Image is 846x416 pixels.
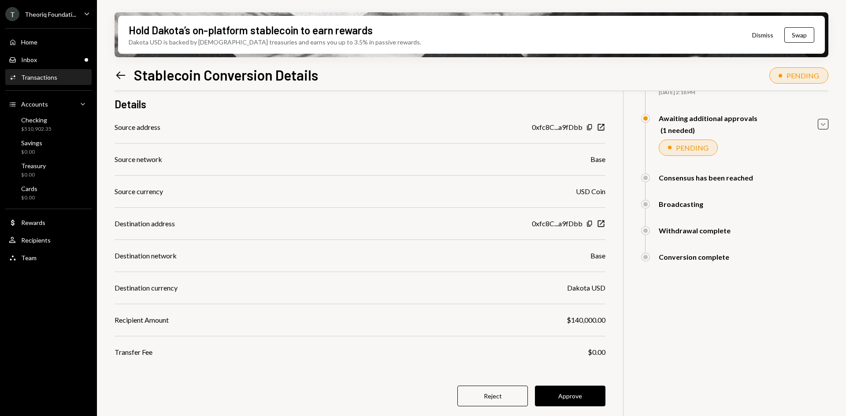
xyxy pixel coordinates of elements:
div: [DATE] 2:18 PM [659,89,828,96]
div: Inbox [21,56,37,63]
div: Base [590,250,605,261]
a: Rewards [5,214,92,230]
a: Recipients [5,232,92,248]
h3: Details [115,97,146,111]
a: Accounts [5,96,92,112]
div: Transfer Fee [115,347,152,357]
div: Hold Dakota’s on-platform stablecoin to earn rewards [129,23,373,37]
a: Inbox [5,52,92,67]
div: Accounts [21,100,48,108]
div: $140,000.00 [567,315,605,325]
div: Conversion complete [659,253,729,261]
div: Theoriq Foundati... [25,11,76,18]
div: Consensus has been reached [659,173,753,182]
div: Checking [21,116,52,124]
a: Transactions [5,69,92,85]
div: Destination currency [115,283,178,293]
div: PENDING [787,71,819,80]
div: $0.00 [21,194,37,202]
div: USD Coin [576,186,605,197]
div: Recipient Amount [115,315,169,325]
div: Treasury [21,162,46,169]
button: Swap [784,27,814,43]
div: Rewards [21,219,45,226]
div: T [5,7,19,21]
div: Transactions [21,74,57,81]
div: Source network [115,154,162,165]
div: $510,902.35 [21,125,52,133]
div: $0.00 [21,171,46,179]
div: Savings [21,139,42,147]
div: Broadcasting [659,200,703,208]
div: Cards [21,185,37,192]
div: PENDING [676,144,709,152]
div: Destination address [115,218,175,229]
div: Base [590,154,605,165]
div: Team [21,254,37,261]
div: Recipients [21,236,51,244]
a: Cards$0.00 [5,182,92,203]
div: Destination network [115,250,177,261]
div: $0.00 [21,148,42,156]
div: 0xfc8C...a9fDbb [532,122,583,133]
h1: Stablecoin Conversion Details [134,66,318,84]
div: (1 needed) [660,126,757,134]
a: Savings$0.00 [5,136,92,158]
div: Awaiting additional approvals [659,114,757,122]
div: Dakota USD [567,283,605,293]
div: 0xfc8C...a9fDbb [532,218,583,229]
div: Home [21,38,37,46]
div: Dakota USD is backed by [DEMOGRAPHIC_DATA] treasuries and earns you up to 3.5% in passive rewards. [129,37,421,47]
a: Checking$510,902.35 [5,114,92,135]
div: Withdrawal complete [659,226,731,235]
button: Approve [535,386,605,406]
button: Dismiss [741,25,784,45]
a: Treasury$0.00 [5,159,92,180]
div: Source currency [115,186,163,197]
div: Source address [115,122,160,133]
a: Home [5,34,92,50]
button: Reject [457,386,528,406]
div: $0.00 [588,347,605,357]
a: Team [5,250,92,265]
